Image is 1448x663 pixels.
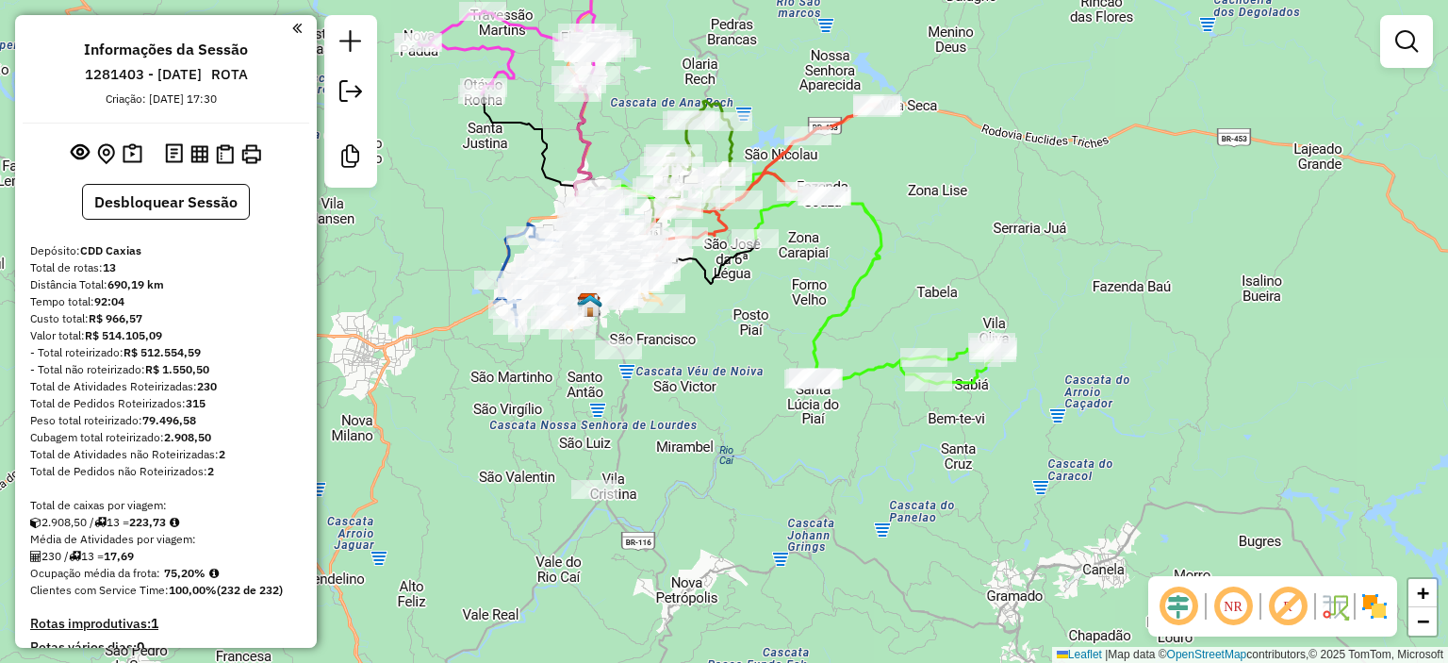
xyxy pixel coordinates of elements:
[332,73,370,115] a: Exportar sessão
[89,311,142,325] strong: R$ 966,57
[30,616,302,632] h4: Rotas improdutivas:
[30,242,302,259] div: Depósito:
[30,497,302,514] div: Total de caixas por viagem:
[98,91,224,108] div: Criação: [DATE] 17:30
[197,379,217,393] strong: 230
[107,277,164,291] strong: 690,19 km
[170,517,179,528] i: Meta Caixas/viagem: 223,23 Diferença: 0,50
[1156,584,1201,629] span: Ocultar deslocamento
[1265,584,1310,629] span: Exibir rótulo
[103,260,116,274] strong: 13
[137,638,144,655] strong: 0
[207,464,214,478] strong: 2
[30,639,302,655] h4: Rotas vários dias:
[129,515,166,529] strong: 223,73
[1359,591,1390,622] img: Exibir/Ocultar setores
[30,583,169,597] span: Clientes com Service Time:
[1105,648,1108,661] span: |
[93,140,119,169] button: Centralizar mapa no depósito ou ponto de apoio
[67,139,93,169] button: Exibir sessão original
[30,259,302,276] div: Total de rotas:
[30,531,302,548] div: Média de Atividades por viagem:
[85,66,202,83] h6: 1281403 - [DATE]
[85,328,162,342] strong: R$ 514.105,09
[187,141,212,166] button: Visualizar relatório de Roteirização
[169,583,217,597] strong: 100,00%
[1408,579,1437,607] a: Zoom in
[145,362,209,376] strong: R$ 1.550,50
[123,345,201,359] strong: R$ 512.554,59
[30,412,302,429] div: Peso total roteirizado:
[80,243,141,257] strong: CDD Caxias
[1388,23,1425,60] a: Exibir filtros
[30,566,160,580] span: Ocupação média da frota:
[84,41,248,58] h4: Informações da Sessão
[142,413,196,427] strong: 79.496,58
[1417,609,1429,633] span: −
[332,138,370,180] a: Criar modelo
[1320,591,1350,622] img: Fluxo de ruas
[217,583,283,597] strong: (232 de 232)
[94,517,107,528] i: Total de rotas
[186,396,206,410] strong: 315
[595,340,642,359] div: Atividade não roteirizada - LANCHERIA DAL PICOL LTDA
[94,294,124,308] strong: 92:04
[1052,647,1448,663] div: Map data © contributors,© 2025 TomTom, Microsoft
[164,566,206,580] strong: 75,20%
[104,549,134,563] strong: 17,69
[209,568,219,579] em: Média calculada utilizando a maior ocupação (%Peso ou %Cubagem) de cada rota da sessão. Rotas cro...
[332,23,370,65] a: Nova sessão e pesquisa
[571,480,618,499] div: Atividade não roteirizada - FAMíGLIA PEZZI RESTA
[578,293,602,318] img: CDD Caxias
[211,66,248,83] h6: ROTA
[30,548,302,565] div: 230 / 13 =
[292,17,302,39] a: Clique aqui para minimizar o painel
[577,292,601,317] img: CDD Caxias
[30,429,302,446] div: Cubagem total roteirizado:
[69,551,81,562] i: Total de rotas
[30,378,302,395] div: Total de Atividades Roteirizadas:
[30,517,41,528] i: Cubagem total roteirizado
[30,361,302,378] div: - Total não roteirizado:
[30,514,302,531] div: 2.908,50 / 13 =
[30,446,302,463] div: Total de Atividades não Roteirizadas:
[30,395,302,412] div: Total de Pedidos Roteirizados:
[1417,581,1429,605] span: +
[30,463,302,480] div: Total de Pedidos não Roteirizados:
[238,141,265,168] button: Imprimir Rotas
[1167,648,1247,661] a: OpenStreetMap
[1210,584,1256,629] span: Ocultar NR
[1408,607,1437,636] a: Zoom out
[1057,648,1102,661] a: Leaflet
[119,140,146,169] button: Painel de Sugestão
[82,184,250,220] button: Desbloquear Sessão
[30,551,41,562] i: Total de Atividades
[30,276,302,293] div: Distância Total:
[30,310,302,327] div: Custo total:
[30,293,302,310] div: Tempo total:
[164,430,211,444] strong: 2.908,50
[151,615,158,632] strong: 1
[219,447,225,461] strong: 2
[30,344,302,361] div: - Total roteirizado:
[30,327,302,344] div: Valor total:
[161,140,187,169] button: Logs desbloquear sessão
[212,141,238,168] button: Visualizar Romaneio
